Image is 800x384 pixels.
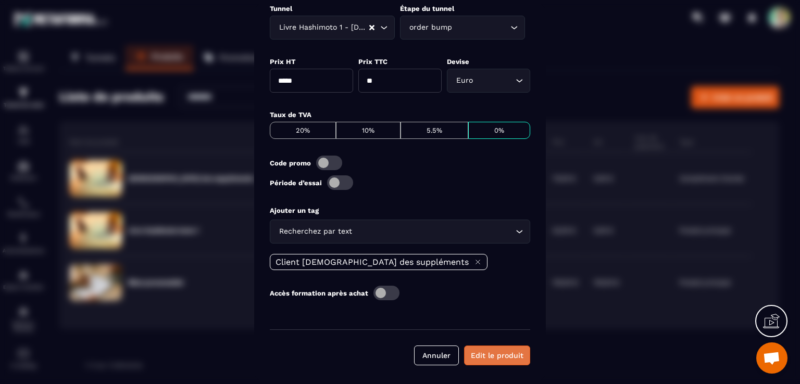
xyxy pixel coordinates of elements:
span: Euro [454,75,475,86]
label: Période d’essai [270,178,322,186]
label: Accès formation après achat [270,289,368,297]
button: Annuler [414,345,459,365]
div: Search for option [270,16,395,40]
label: Prix HT [270,58,295,66]
span: order bump [407,22,454,33]
label: Devise [447,58,469,66]
input: Search for option [454,22,508,33]
p: Client [DEMOGRAPHIC_DATA] des suppléments [276,257,469,267]
div: Search for option [270,220,530,244]
p: 10% [341,126,396,134]
label: Tunnel [270,5,292,12]
label: Ajouter un tag [270,207,319,214]
label: Code promo [270,159,311,167]
p: 5.5% [405,126,464,134]
p: 20% [274,126,331,134]
input: Search for option [354,226,513,237]
span: Recherchez par text [277,226,354,237]
div: Search for option [400,16,525,40]
label: Taux de TVA [270,111,311,119]
label: Étape du tunnel [400,5,454,12]
label: Prix TTC [358,58,387,66]
span: Livre Hashimoto 1 - [DEMOGRAPHIC_DATA] suppléments - Stop Hashimoto [277,22,368,33]
button: Edit le produit [464,345,530,365]
button: Clear Selected [369,23,374,31]
a: Ouvrir le chat [756,342,787,374]
input: Search for option [475,75,513,86]
p: 0% [473,126,526,134]
div: Search for option [447,69,530,93]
